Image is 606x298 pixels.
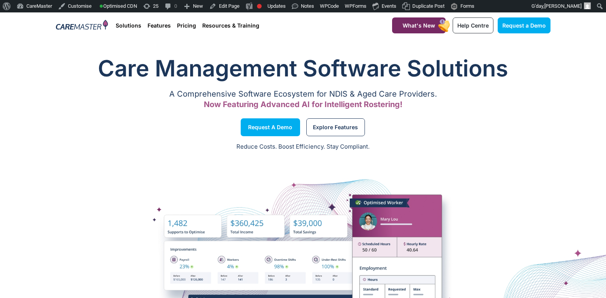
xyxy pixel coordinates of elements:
[56,53,550,84] h1: Care Management Software Solutions
[202,12,259,38] a: Resources & Training
[457,22,489,29] span: Help Centre
[257,4,262,9] div: Focus keyphrase not set
[453,17,493,33] a: Help Centre
[313,125,358,129] span: Explore Features
[248,125,292,129] span: Request a Demo
[177,12,196,38] a: Pricing
[544,3,582,9] span: [PERSON_NAME]
[56,20,108,31] img: CareMaster Logo
[116,12,373,38] nav: Menu
[392,17,446,33] a: What's New
[5,142,601,151] p: Reduce Costs. Boost Efficiency. Stay Compliant.
[204,100,403,109] span: Now Featuring Advanced AI for Intelligent Rostering!
[148,12,171,38] a: Features
[498,17,550,33] a: Request a Demo
[502,22,546,29] span: Request a Demo
[403,22,435,29] span: What's New
[241,118,300,136] a: Request a Demo
[116,12,141,38] a: Solutions
[56,92,550,97] p: A Comprehensive Software Ecosystem for NDIS & Aged Care Providers.
[306,118,365,136] a: Explore Features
